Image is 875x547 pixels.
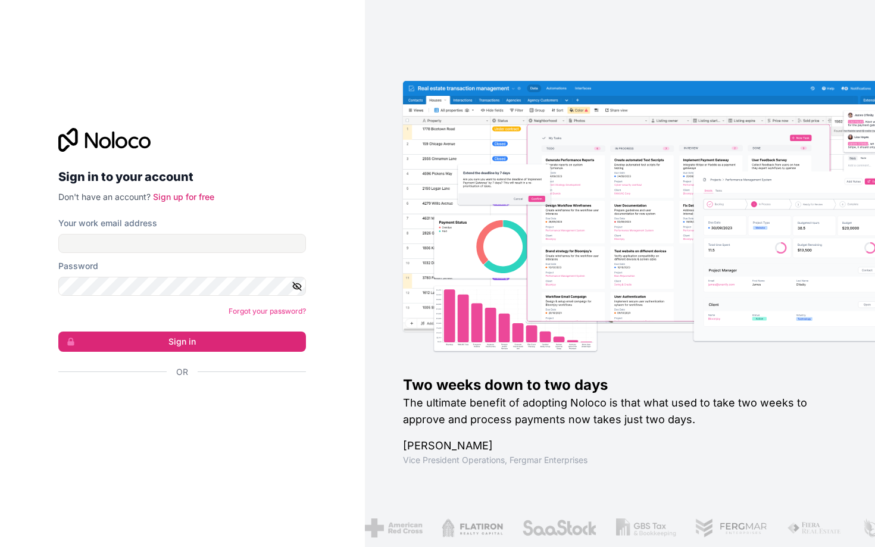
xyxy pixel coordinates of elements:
a: Forgot your password? [229,307,306,315]
img: /assets/gbstax-C-GtDUiK.png [616,518,677,537]
h1: [PERSON_NAME] [403,437,837,454]
img: /assets/fiera-fwj2N5v4.png [787,518,843,537]
h1: Vice President Operations , Fergmar Enterprises [403,454,837,466]
h2: The ultimate benefit of adopting Noloco is that what used to take two weeks to approve and proces... [403,395,837,428]
h1: Two weeks down to two days [403,376,837,395]
a: Sign up for free [153,192,214,202]
input: Password [58,277,306,296]
button: Sign in [58,332,306,352]
input: Email address [58,234,306,253]
div: تسجيل الدخول باستخدام حساب Google (يفتح الرابط في علامة تبويب جديدة) [58,391,296,417]
h2: Sign in to your account [58,166,306,187]
label: Password [58,260,98,272]
img: /assets/fergmar-CudnrXN5.png [695,518,768,537]
span: Don't have an account? [58,192,151,202]
label: Your work email address [58,217,157,229]
img: /assets/flatiron-C8eUkumj.png [442,518,504,537]
img: /assets/american-red-cross-BAupjrZR.png [365,518,423,537]
img: /assets/saastock-C6Zbiodz.png [522,518,597,537]
iframe: زر تسجيل الدخول باستخدام حساب Google [52,391,302,417]
span: Or [176,366,188,378]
